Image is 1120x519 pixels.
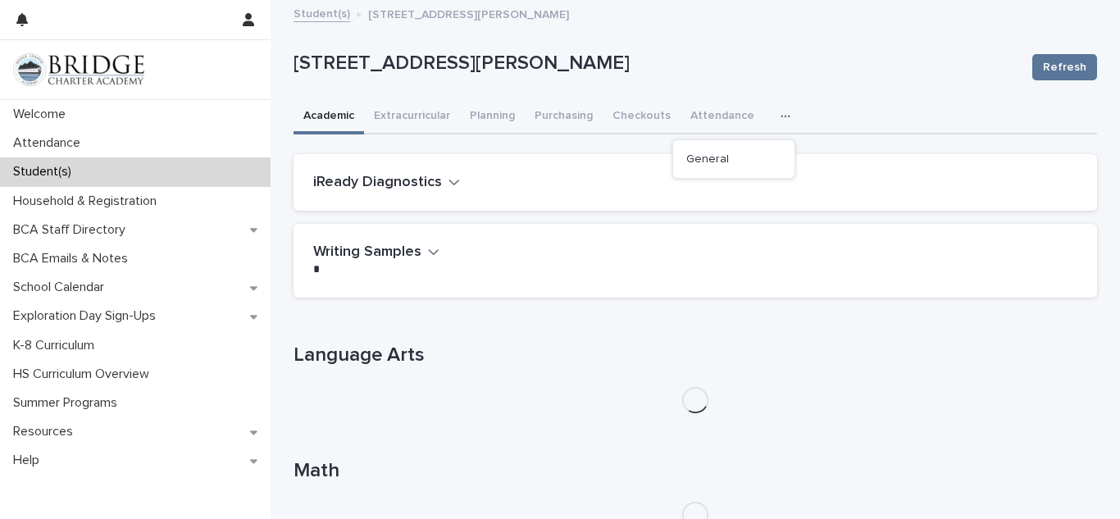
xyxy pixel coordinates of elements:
[7,395,130,411] p: Summer Programs
[7,135,93,151] p: Attendance
[525,100,603,134] button: Purchasing
[7,453,52,468] p: Help
[460,100,525,134] button: Planning
[603,100,681,134] button: Checkouts
[313,174,442,192] h2: iReady Diagnostics
[294,459,1097,483] h1: Math
[7,193,170,209] p: Household & Registration
[7,251,141,266] p: BCA Emails & Notes
[686,153,729,165] span: General
[1032,54,1097,80] button: Refresh
[7,222,139,238] p: BCA Staff Directory
[1043,59,1086,75] span: Refresh
[368,4,569,22] p: [STREET_ADDRESS][PERSON_NAME]
[294,3,350,22] a: Student(s)
[364,100,460,134] button: Extracurricular
[7,308,169,324] p: Exploration Day Sign-Ups
[7,280,117,295] p: School Calendar
[313,244,421,262] h2: Writing Samples
[313,174,460,192] button: iReady Diagnostics
[294,100,364,134] button: Academic
[313,244,439,262] button: Writing Samples
[7,338,107,353] p: K-8 Curriculum
[7,424,86,439] p: Resources
[294,344,1097,367] h1: Language Arts
[7,107,79,122] p: Welcome
[13,53,144,86] img: V1C1m3IdTEidaUdm9Hs0
[681,100,764,134] button: Attendance
[294,52,1019,75] p: [STREET_ADDRESS][PERSON_NAME]
[7,164,84,180] p: Student(s)
[7,366,162,382] p: HS Curriculum Overview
